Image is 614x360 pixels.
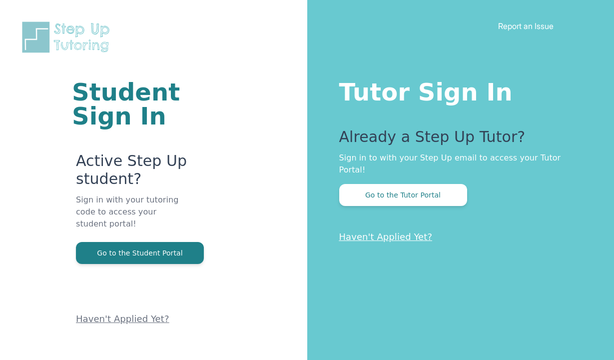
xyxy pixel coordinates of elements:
[339,76,575,104] h1: Tutor Sign In
[498,21,554,31] a: Report an Issue
[76,248,204,257] a: Go to the Student Portal
[76,242,204,264] button: Go to the Student Portal
[339,128,575,152] p: Already a Step Up Tutor?
[339,152,575,176] p: Sign in to with your Step Up email to access your Tutor Portal!
[339,231,433,242] a: Haven't Applied Yet?
[76,313,169,324] a: Haven't Applied Yet?
[76,152,187,194] p: Active Step Up student?
[72,80,187,128] h1: Student Sign In
[339,190,467,199] a: Go to the Tutor Portal
[76,194,187,242] p: Sign in with your tutoring code to access your student portal!
[339,184,467,206] button: Go to the Tutor Portal
[20,20,116,54] img: Step Up Tutoring horizontal logo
